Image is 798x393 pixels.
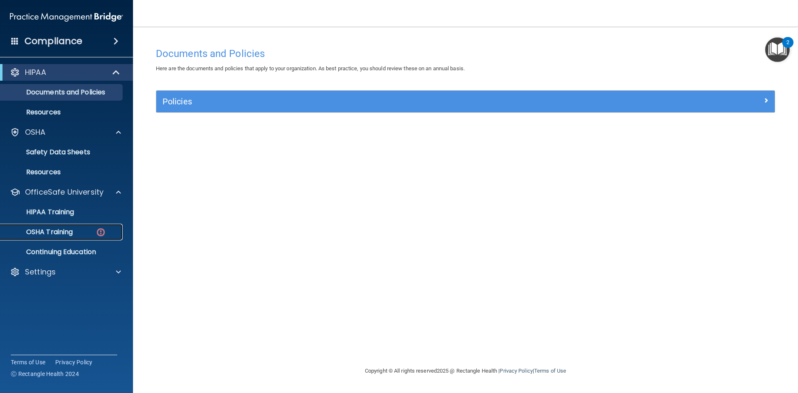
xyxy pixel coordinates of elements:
[163,95,768,108] a: Policies
[156,48,775,59] h4: Documents and Policies
[11,370,79,378] span: Ⓒ Rectangle Health 2024
[25,187,103,197] p: OfficeSafe University
[96,227,106,237] img: danger-circle.6113f641.png
[5,208,74,216] p: HIPAA Training
[5,228,73,236] p: OSHA Training
[10,267,121,277] a: Settings
[10,9,123,25] img: PMB logo
[55,358,93,366] a: Privacy Policy
[5,88,119,96] p: Documents and Policies
[11,358,45,366] a: Terms of Use
[5,168,119,176] p: Resources
[5,148,119,156] p: Safety Data Sheets
[156,65,465,72] span: Here are the documents and policies that apply to your organization. As best practice, you should...
[534,368,566,374] a: Terms of Use
[25,35,82,47] h4: Compliance
[25,127,46,137] p: OSHA
[765,37,790,62] button: Open Resource Center, 2 new notifications
[500,368,532,374] a: Privacy Policy
[163,97,614,106] h5: Policies
[10,187,121,197] a: OfficeSafe University
[25,267,56,277] p: Settings
[5,248,119,256] p: Continuing Education
[654,334,788,367] iframe: Drift Widget Chat Controller
[10,67,121,77] a: HIPAA
[314,358,617,384] div: Copyright © All rights reserved 2025 @ Rectangle Health | |
[786,42,789,53] div: 2
[10,127,121,137] a: OSHA
[25,67,46,77] p: HIPAA
[5,108,119,116] p: Resources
